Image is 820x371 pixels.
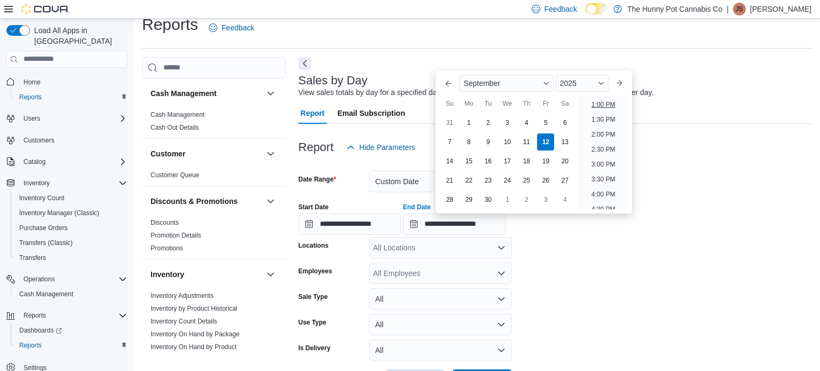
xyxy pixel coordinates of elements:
div: day-11 [518,133,535,151]
div: day-5 [537,114,554,131]
label: Employees [298,267,332,275]
a: Cash Management [15,288,77,301]
div: View sales totals by day for a specified date range. Details include payment methods and tax type... [298,87,654,98]
h3: Report [298,141,334,154]
button: Transfers (Classic) [11,235,131,250]
div: Button. Open the year selector. 2025 is currently selected. [556,75,609,92]
span: Transfers (Classic) [15,236,127,249]
button: Hide Parameters [342,137,420,158]
button: Discounts & Promotions [264,195,277,208]
input: Press the down key to open a popover containing a calendar. [298,214,401,235]
a: Purchase Orders [15,222,72,234]
a: Transfers [15,251,50,264]
a: Inventory Count Details [151,318,217,325]
input: Dark Mode [586,3,608,14]
span: Cash Management [15,288,127,301]
li: 1:30 PM [587,113,620,126]
span: Purchase Orders [19,224,68,232]
li: 3:00 PM [587,158,620,171]
button: Operations [2,272,131,287]
div: Jessica Steinmetz [733,3,746,15]
button: All [369,288,512,310]
button: Home [2,74,131,90]
span: Hide Parameters [359,142,415,153]
a: Inventory On Hand by Product [151,343,236,351]
div: day-14 [441,153,458,170]
button: Next [298,57,311,70]
button: Next month [611,75,628,92]
div: Mo [460,95,477,112]
a: Feedback [204,17,258,38]
div: day-15 [460,153,477,170]
div: Su [441,95,458,112]
a: Promotion Details [151,232,201,239]
div: day-19 [537,153,554,170]
a: Promotions [151,244,183,252]
button: Inventory [264,268,277,281]
button: Customer [264,147,277,160]
div: day-20 [556,153,573,170]
span: Inventory [19,177,127,190]
div: day-9 [479,133,496,151]
button: Users [19,112,44,125]
div: day-4 [518,114,535,131]
li: 2:00 PM [587,128,620,141]
div: day-17 [499,153,516,170]
a: Dashboards [15,324,66,337]
div: day-30 [479,191,496,208]
span: Inventory Manager (Classic) [19,209,99,217]
h3: Cash Management [151,88,217,99]
span: Cash Management [151,110,204,119]
p: [PERSON_NAME] [750,3,811,15]
div: day-26 [537,172,554,189]
span: Reports [23,311,46,320]
span: Inventory On Hand by Package [151,330,240,338]
button: All [369,340,512,361]
span: Customers [19,133,127,147]
span: Feedback [222,22,254,33]
span: Inventory Transactions [151,356,215,364]
a: Customer Queue [151,171,199,179]
h3: Discounts & Promotions [151,196,238,207]
span: Email Subscription [337,102,405,124]
span: Dashboards [19,326,62,335]
span: Transfers (Classic) [19,239,73,247]
button: Previous Month [440,75,457,92]
button: Operations [19,273,59,286]
div: day-24 [499,172,516,189]
div: Button. Open the month selector. September is currently selected. [459,75,553,92]
span: Inventory Count Details [151,317,217,326]
div: day-22 [460,172,477,189]
h1: Reports [142,14,198,35]
button: Cash Management [264,87,277,100]
button: Catalog [2,154,131,169]
span: Reports [15,91,127,104]
a: Home [19,76,45,89]
label: Date Range [298,175,336,184]
a: Discounts [151,219,179,226]
a: Dashboards [11,323,131,338]
span: Reports [19,309,127,322]
div: day-4 [556,191,573,208]
a: Customers [19,134,59,147]
span: JS [736,3,743,15]
div: day-16 [479,153,496,170]
span: 2025 [560,79,577,88]
span: Home [19,75,127,89]
a: Transfers (Classic) [15,236,77,249]
span: Dashboards [15,324,127,337]
span: Inventory Count [15,192,127,204]
div: day-31 [441,114,458,131]
div: Customer [142,169,286,186]
div: Fr [537,95,554,112]
img: Cova [21,4,69,14]
button: Users [2,111,131,126]
button: Catalog [19,155,50,168]
span: Transfers [19,254,46,262]
button: Inventory [19,177,54,190]
span: Report [301,102,325,124]
li: 1:00 PM [587,98,620,111]
span: Discounts [151,218,179,227]
button: Reports [2,308,131,323]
